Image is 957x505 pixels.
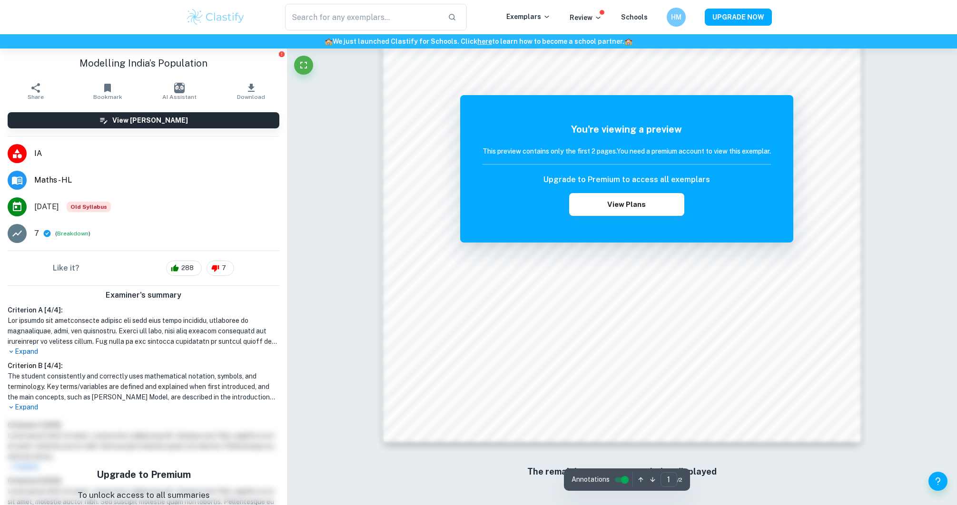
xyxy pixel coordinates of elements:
span: Bookmark [93,94,122,100]
span: 🏫 [624,38,632,45]
h6: View [PERSON_NAME] [112,115,188,126]
p: 7 [34,228,39,239]
h1: Modelling India’s Population [8,56,279,70]
p: Review [570,12,602,23]
button: HM [667,8,686,27]
a: here [477,38,492,45]
span: Download [237,94,265,100]
button: Fullscreen [294,56,313,75]
p: Expand [8,347,279,357]
h6: Criterion B [ 4 / 4 ]: [8,360,279,371]
h6: We just launched Clastify for Schools. Click to learn how to become a school partner. [2,36,955,47]
button: View Plans [569,193,684,216]
h6: HM [671,12,681,22]
p: Expand [8,402,279,412]
h5: Upgrade to Premium [78,467,210,482]
span: ( ) [55,229,90,238]
button: Help and Feedback [928,472,947,491]
h1: Lor ipsumdo sit ametconsecte adipisc eli sedd eius tempo incididu, utlaboree do magnaaliquae, adm... [8,315,279,347]
h6: Upgrade to Premium to access all exemplars [543,174,710,185]
span: Old Syllabus [67,202,111,212]
span: / 2 [677,476,682,484]
span: AI Assistant [162,94,197,100]
img: AI Assistant [174,83,185,93]
button: View [PERSON_NAME] [8,112,279,128]
p: Exemplars [506,11,551,22]
span: Annotations [572,475,610,485]
h1: The student consistently and correctly uses mathematical notation, symbols, and terminology. Key ... [8,371,279,402]
span: 🏫 [325,38,333,45]
button: AI Assistant [144,78,216,105]
span: [DATE] [34,201,59,213]
input: Search for any exemplars... [285,4,441,30]
button: Download [215,78,287,105]
img: Clastify logo [186,8,246,27]
h5: You're viewing a preview [483,122,771,136]
span: 7 [217,263,231,273]
button: UPGRADE NOW [705,9,772,26]
h6: Like it? [53,262,79,274]
button: Breakdown [57,229,89,238]
p: To unlock access to all summaries [78,489,210,502]
span: Maths - HL [34,175,279,186]
button: Bookmark [72,78,144,105]
button: Report issue [278,50,285,58]
h6: This preview contains only the first 2 pages. You need a premium account to view this exemplar. [483,146,771,156]
span: Share [28,94,44,100]
span: IA [34,148,279,159]
div: Although this IA is written for the old math syllabus (last exam in November 2020), the current I... [67,202,111,212]
h6: The remaining pages are not being displayed [403,465,841,478]
a: Schools [621,13,648,21]
span: 288 [176,263,199,273]
h6: Examiner's summary [4,290,283,301]
h6: Criterion A [ 4 / 4 ]: [8,305,279,315]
